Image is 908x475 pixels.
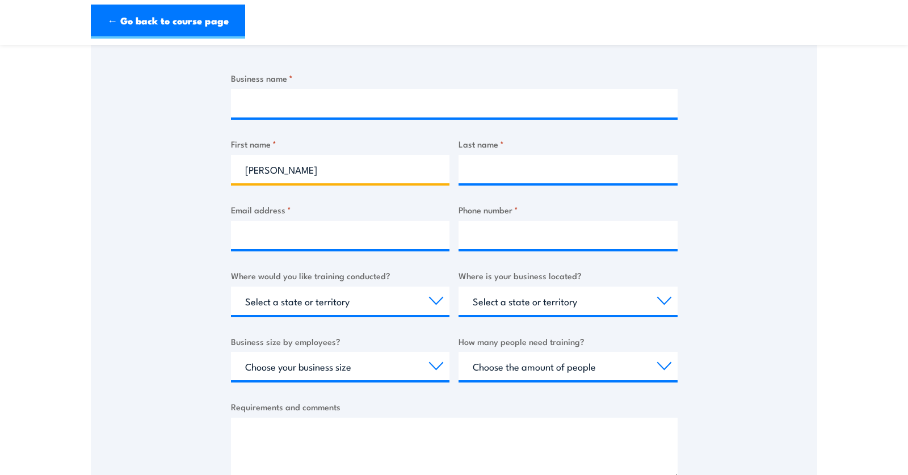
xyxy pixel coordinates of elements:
label: Last name [459,137,678,150]
label: Where is your business located? [459,269,678,282]
label: Business size by employees? [231,335,450,348]
a: ← Go back to course page [91,5,245,39]
label: Requirements and comments [231,400,678,413]
label: Email address [231,203,450,216]
label: Business name [231,72,678,85]
label: First name [231,137,450,150]
label: Phone number [459,203,678,216]
label: How many people need training? [459,335,678,348]
label: Where would you like training conducted? [231,269,450,282]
